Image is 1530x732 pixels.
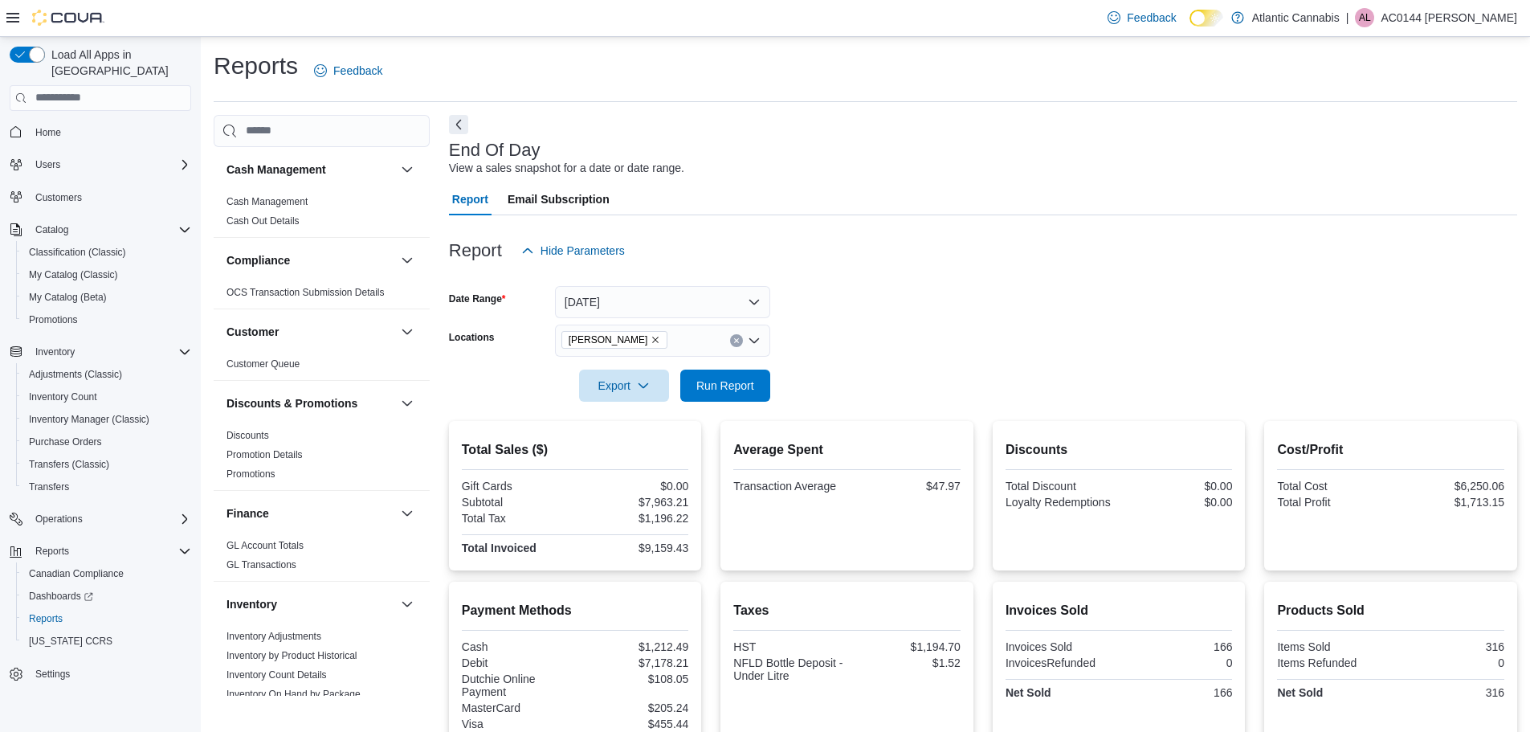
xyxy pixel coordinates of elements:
button: Remove Bay Roberts from selection in this group [651,335,660,345]
strong: Net Sold [1277,686,1323,699]
button: Customer [226,324,394,340]
a: Transfers [22,477,75,497]
button: Transfers (Classic) [16,453,198,476]
span: Classification (Classic) [22,243,191,262]
a: Purchase Orders [22,432,108,452]
div: 0 [1122,656,1232,669]
div: $1,713.15 [1394,496,1504,509]
button: Customers [3,186,198,209]
button: My Catalog (Beta) [16,286,198,309]
div: $0.00 [1122,480,1232,493]
a: Adjustments (Classic) [22,365,129,384]
button: Cash Management [226,162,394,178]
span: Canadian Compliance [22,564,191,583]
a: Reports [22,609,69,628]
span: My Catalog (Beta) [22,288,191,307]
span: Feedback [333,63,382,79]
a: My Catalog (Classic) [22,265,124,284]
button: Finance [226,505,394,521]
span: Purchase Orders [29,436,102,448]
a: Inventory Manager (Classic) [22,410,156,429]
button: Compliance [398,251,417,270]
div: AC0144 Lawrenson Dennis [1355,8,1374,27]
span: Home [35,126,61,139]
h3: Compliance [226,252,290,268]
span: Feedback [1127,10,1176,26]
h2: Total Sales ($) [462,440,689,460]
div: $0.00 [1122,496,1232,509]
label: Locations [449,331,495,344]
div: Compliance [214,283,430,309]
div: HST [733,640,843,653]
button: Reports [29,542,75,561]
span: [US_STATE] CCRS [29,635,112,648]
div: Customer [214,354,430,380]
h3: Report [449,241,502,260]
div: Finance [214,536,430,581]
button: Settings [3,662,198,685]
a: Settings [29,665,76,684]
button: Canadian Compliance [16,562,198,585]
div: Invoices Sold [1006,640,1116,653]
button: Reports [16,607,198,630]
button: Home [3,121,198,144]
p: AC0144 [PERSON_NAME] [1381,8,1517,27]
span: GL Account Totals [226,539,304,552]
button: Reports [3,540,198,562]
span: My Catalog (Beta) [29,291,107,304]
button: Users [29,155,67,174]
div: Total Profit [1277,496,1387,509]
h2: Products Sold [1277,601,1504,620]
button: Inventory Manager (Classic) [16,408,198,431]
span: Customer Queue [226,358,300,370]
a: Feedback [1101,2,1182,34]
nav: Complex example [10,114,191,728]
h3: Inventory [226,596,277,612]
span: Settings [35,668,70,681]
span: Inventory On Hand by Package [226,688,361,701]
span: Reports [29,542,191,561]
h2: Discounts [1006,440,1233,460]
span: My Catalog (Classic) [22,265,191,284]
button: Clear input [730,334,743,347]
div: Total Discount [1006,480,1116,493]
div: Gift Cards [462,480,572,493]
input: Dark Mode [1189,10,1223,27]
span: Canadian Compliance [29,567,124,580]
div: $9,159.43 [578,542,688,554]
span: Hide Parameters [541,243,625,259]
h2: Payment Methods [462,601,689,620]
button: Discounts & Promotions [226,395,394,411]
a: Cash Out Details [226,215,300,227]
div: $6,250.06 [1394,480,1504,493]
span: [PERSON_NAME] [569,332,648,348]
div: Cash Management [214,192,430,237]
h3: Customer [226,324,279,340]
p: | [1346,8,1349,27]
span: Customers [35,191,82,204]
span: Run Report [696,378,754,394]
span: Email Subscription [508,183,610,215]
button: Operations [29,509,89,529]
span: Promotions [22,310,191,329]
span: Bay Roberts [561,331,668,349]
button: Catalog [3,219,198,241]
div: InvoicesRefunded [1006,656,1116,669]
span: Transfers (Classic) [29,458,109,471]
span: Catalog [29,220,191,239]
img: Cova [32,10,104,26]
div: Loyalty Redemptions [1006,496,1116,509]
div: NFLD Bottle Deposit - Under Litre [733,656,843,682]
span: Inventory [35,346,75,358]
div: Transaction Average [733,480,843,493]
h2: Cost/Profit [1277,440,1504,460]
button: Customer [398,322,417,341]
span: Home [29,122,191,142]
a: Dashboards [16,585,198,607]
strong: Net Sold [1006,686,1051,699]
span: Users [35,158,60,171]
span: Inventory Count [22,387,191,407]
span: Cash Management [226,195,308,208]
a: Inventory Count [22,387,104,407]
